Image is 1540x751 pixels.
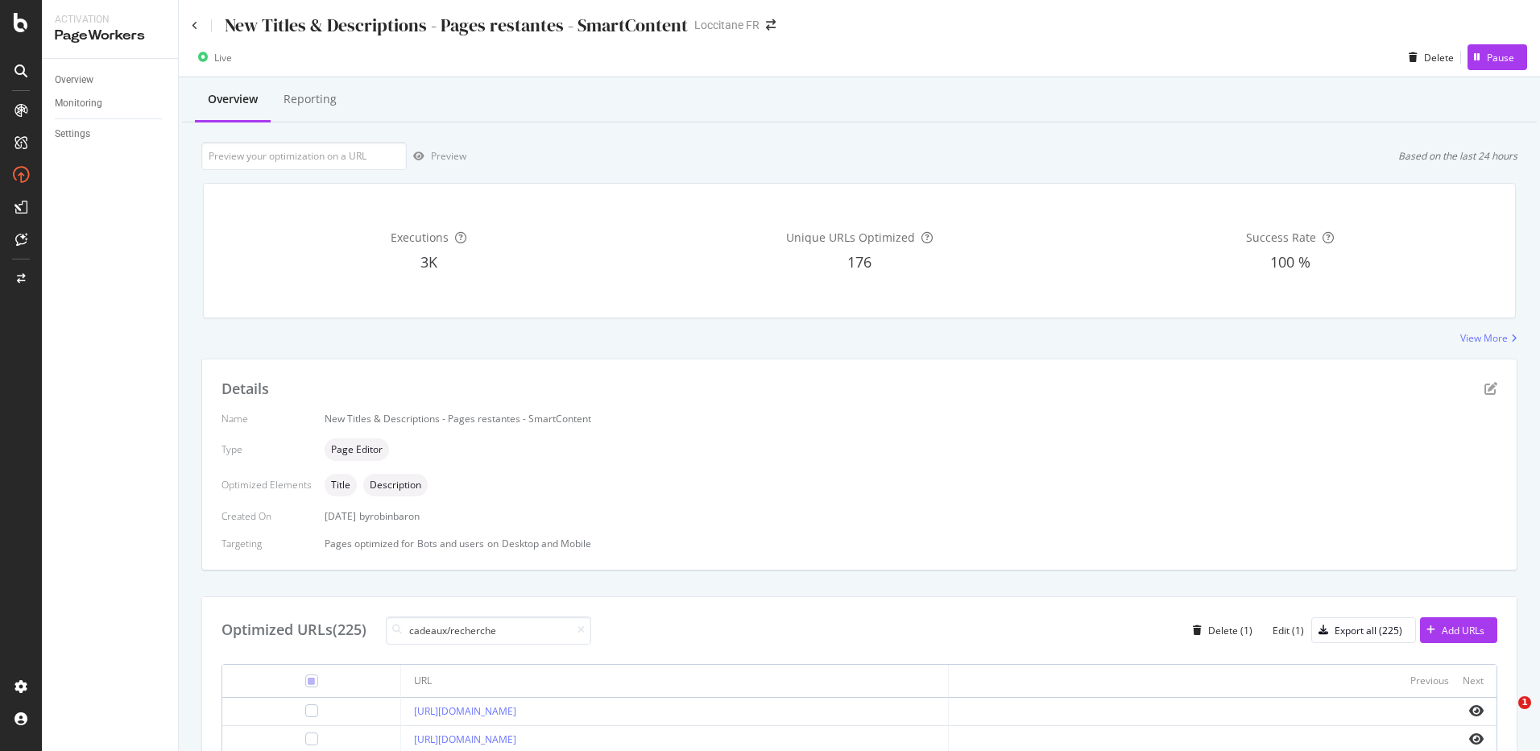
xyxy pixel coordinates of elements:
[1260,617,1304,643] button: Edit (1)
[694,17,760,33] div: Loccitane FR
[55,27,165,45] div: PageWorkers
[363,474,428,496] div: neutral label
[55,95,102,112] div: Monitoring
[766,19,776,31] div: arrow-right-arrow-left
[214,51,232,64] div: Live
[1424,51,1454,64] div: Delete
[331,445,383,454] span: Page Editor
[414,704,516,718] a: [URL][DOMAIN_NAME]
[1463,674,1484,687] div: Next
[359,509,420,523] div: by robinbaron
[1311,617,1416,643] button: Export all (225)
[55,72,167,89] a: Overview
[1186,617,1252,643] button: Delete (1)
[55,126,90,143] div: Settings
[284,91,337,107] div: Reporting
[1273,624,1304,637] div: Edit (1)
[786,230,915,245] span: Unique URLs Optimized
[1410,674,1449,687] div: Previous
[325,537,1497,550] div: Pages optimized for on
[221,412,312,425] div: Name
[1410,671,1449,691] button: Previous
[325,509,1497,523] div: [DATE]
[1420,617,1497,643] button: Add URLs
[1469,732,1484,745] i: eye
[414,674,432,688] div: URL
[386,616,591,645] input: Search URL
[221,509,312,523] div: Created On
[221,442,312,456] div: Type
[221,478,312,492] div: Optimized Elements
[1484,382,1497,395] div: pen-to-square
[225,13,688,38] div: New Titles & Descriptions - Pages restantes - SmartContent
[55,126,167,143] a: Settings
[1469,704,1484,717] i: eye
[1335,624,1402,637] div: Export all (225)
[1460,331,1517,345] a: View More
[221,620,366,641] div: Optimized URLs (225)
[414,732,516,746] a: [URL][DOMAIN_NAME]
[1518,696,1531,709] span: 1
[847,252,871,272] span: 176
[325,438,389,461] div: neutral label
[201,142,407,170] input: Preview your optimization on a URL
[221,537,312,550] div: Targeting
[331,480,350,490] span: Title
[502,537,591,550] div: Desktop and Mobile
[1460,331,1508,345] div: View More
[1208,624,1252,637] div: Delete (1)
[431,149,466,163] div: Preview
[1463,671,1484,691] button: Next
[55,13,165,27] div: Activation
[391,230,449,245] span: Executions
[55,95,167,112] a: Monitoring
[1270,252,1310,272] span: 100 %
[1485,696,1524,735] iframe: Intercom live chat
[325,474,357,496] div: neutral label
[325,412,1497,425] div: New Titles & Descriptions - Pages restantes - SmartContent
[208,91,258,107] div: Overview
[370,480,421,490] span: Description
[1487,51,1514,64] div: Pause
[1402,44,1454,70] button: Delete
[420,252,437,272] span: 3K
[55,72,93,89] div: Overview
[192,21,198,31] a: Click to go back
[1468,44,1527,70] button: Pause
[417,537,484,550] div: Bots and users
[407,143,466,169] button: Preview
[1398,149,1517,163] div: Based on the last 24 hours
[1442,624,1484,637] div: Add URLs
[221,379,269,400] div: Details
[1246,230,1316,245] span: Success Rate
